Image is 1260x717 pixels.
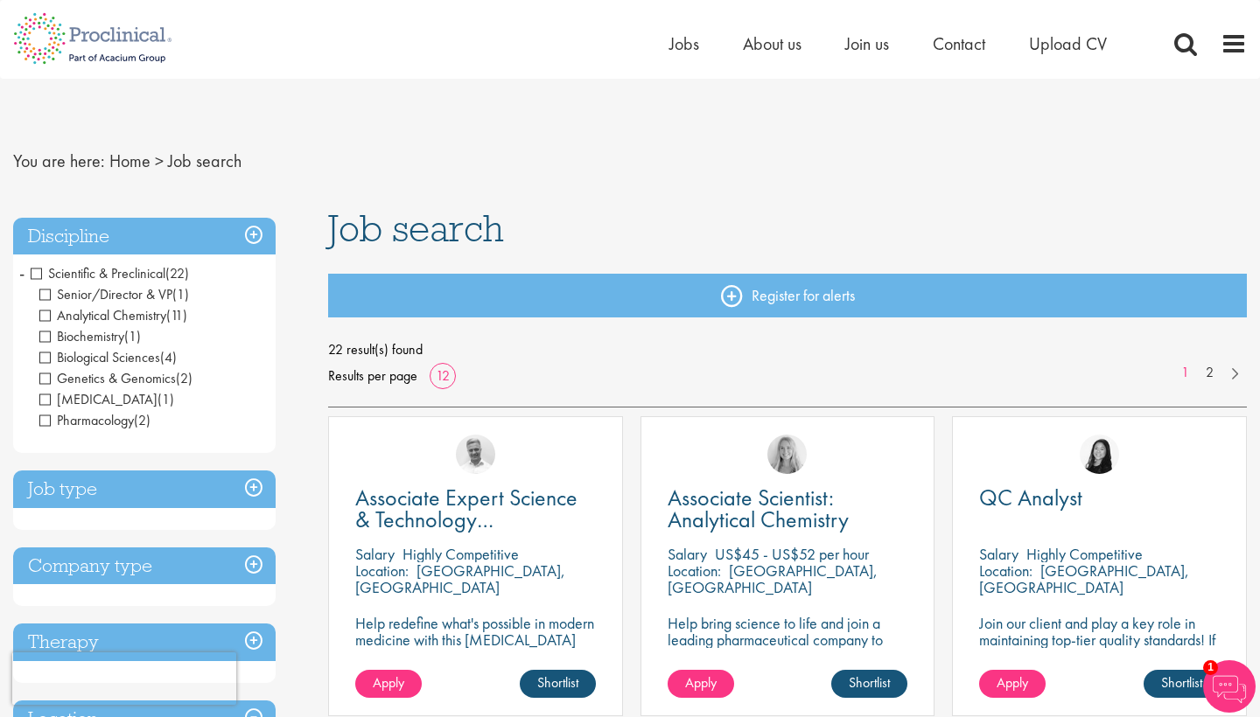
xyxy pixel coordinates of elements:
h3: Therapy [13,623,276,661]
span: Job search [328,205,504,252]
p: [GEOGRAPHIC_DATA], [GEOGRAPHIC_DATA] [355,560,565,597]
span: QC Analyst [979,483,1082,512]
a: 2 [1197,363,1222,383]
img: Joshua Bye [456,435,495,474]
img: Chatbot [1203,660,1256,713]
span: Apply [373,673,404,692]
a: Contact [933,32,985,55]
p: Highly Competitive [1026,544,1143,564]
span: Senior/Director & VP [39,285,189,303]
span: (1) [172,285,189,303]
span: Genetics & Genomics [39,369,192,387]
a: Shortlist [831,670,907,698]
span: (11) [166,306,187,324]
span: (1) [124,327,141,345]
span: Location: [668,560,721,581]
a: 12 [430,366,456,385]
p: Join our client and play a key role in maintaining top-tier quality standards! If you have a keen... [979,615,1220,698]
span: Associate Scientist: Analytical Chemistry [668,483,849,534]
a: Upload CV [1029,32,1107,55]
span: Senior/Director & VP [39,285,172,303]
h3: Job type [13,470,276,508]
a: Apply [979,670,1046,698]
p: [GEOGRAPHIC_DATA], [GEOGRAPHIC_DATA] [668,560,878,597]
span: (2) [134,411,150,429]
span: Scientific & Preclinical [31,264,165,282]
p: US$45 - US$52 per hour [715,544,869,564]
span: Pharmacology [39,411,150,429]
span: (1) [157,390,174,408]
p: [GEOGRAPHIC_DATA], [GEOGRAPHIC_DATA] [979,560,1189,597]
h3: Discipline [13,218,276,255]
span: Biochemistry [39,327,141,345]
span: Results per page [328,363,417,389]
a: QC Analyst [979,487,1220,509]
span: Associate Expert Science & Technology ([MEDICAL_DATA]) [355,483,577,556]
span: Salary [979,544,1018,564]
a: About us [743,32,801,55]
span: You are here: [13,150,105,172]
a: Apply [668,670,734,698]
a: Jobs [669,32,699,55]
span: Biological Sciences [39,348,160,366]
a: Register for alerts [328,274,1247,317]
a: 1 [1172,363,1198,383]
img: Shannon Briggs [767,435,807,474]
span: Apply [685,673,717,692]
span: - [19,260,24,286]
p: Help bring science to life and join a leading pharmaceutical company to play a key role in delive... [668,615,908,698]
img: Numhom Sudsok [1080,435,1119,474]
span: 1 [1203,660,1218,675]
span: [MEDICAL_DATA] [39,390,157,408]
span: Laboratory Technician [39,390,174,408]
span: Salary [668,544,707,564]
span: (2) [176,369,192,387]
span: 22 result(s) found [328,337,1247,363]
span: > [155,150,164,172]
span: Analytical Chemistry [39,306,187,324]
a: Associate Expert Science & Technology ([MEDICAL_DATA]) [355,487,596,531]
iframe: reCAPTCHA [12,652,236,705]
span: Scientific & Preclinical [31,264,189,282]
a: Apply [355,670,422,698]
span: Job search [168,150,241,172]
h3: Company type [13,547,276,585]
p: Help redefine what's possible in modern medicine with this [MEDICAL_DATA] Associate Expert Scienc... [355,615,596,681]
span: Salary [355,544,395,564]
span: Location: [979,560,1032,581]
a: breadcrumb link [109,150,150,172]
span: Biochemistry [39,327,124,345]
a: Shortlist [520,670,596,698]
a: Associate Scientist: Analytical Chemistry [668,487,908,531]
span: Biological Sciences [39,348,177,366]
span: (4) [160,348,177,366]
p: Highly Competitive [402,544,519,564]
span: Pharmacology [39,411,134,429]
span: (22) [165,264,189,282]
a: Shortlist [1144,670,1220,698]
a: Join us [845,32,889,55]
span: Location: [355,560,409,581]
span: Genetics & Genomics [39,369,176,387]
span: Analytical Chemistry [39,306,166,324]
span: Apply [997,673,1028,692]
